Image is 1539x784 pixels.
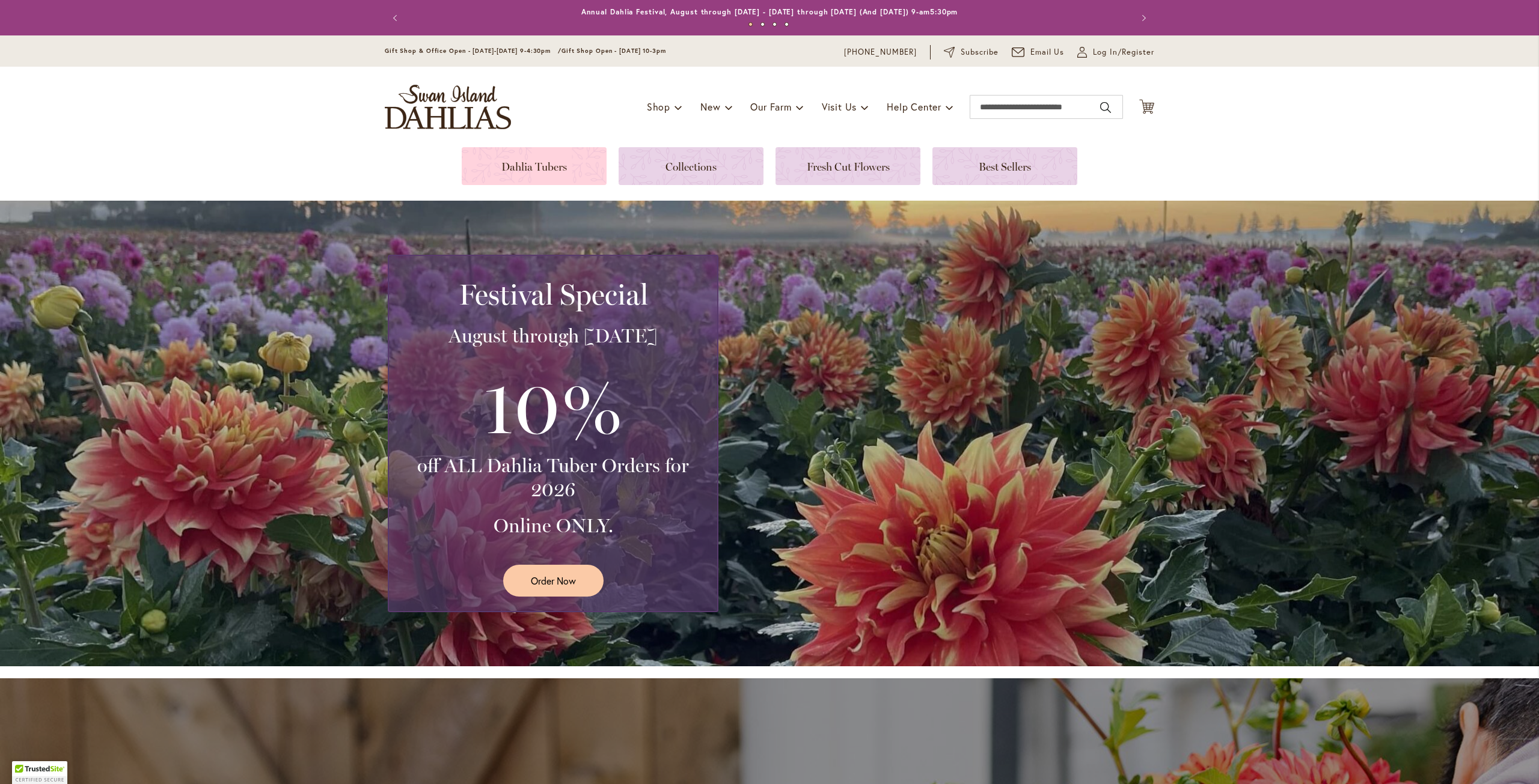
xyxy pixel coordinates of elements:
[785,22,789,26] button: 4 of 4
[403,324,703,348] h3: August through [DATE]
[385,6,409,30] button: Previous
[1012,46,1065,58] a: Email Us
[750,100,791,113] span: Our Farm
[403,360,703,454] h3: 10%
[385,85,511,129] a: store logo
[1030,46,1065,58] span: Email Us
[1077,46,1154,58] a: Log In/Register
[581,7,958,16] a: Annual Dahlia Festival, August through [DATE] - [DATE] through [DATE] (And [DATE]) 9-am5:30pm
[503,565,604,597] a: Order Now
[700,100,720,113] span: New
[944,46,999,58] a: Subscribe
[961,46,999,58] span: Subscribe
[1130,6,1154,30] button: Next
[403,514,703,538] h3: Online ONLY.
[403,278,703,311] h2: Festival Special
[1093,46,1154,58] span: Log In/Register
[403,454,703,502] h3: off ALL Dahlia Tuber Orders for 2026
[760,22,765,26] button: 2 of 4
[773,22,777,26] button: 3 of 4
[748,22,753,26] button: 1 of 4
[887,100,941,113] span: Help Center
[385,47,561,55] span: Gift Shop & Office Open - [DATE]-[DATE] 9-4:30pm /
[531,574,576,588] span: Order Now
[844,46,917,58] a: [PHONE_NUMBER]
[561,47,666,55] span: Gift Shop Open - [DATE] 10-3pm
[647,100,670,113] span: Shop
[822,100,857,113] span: Visit Us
